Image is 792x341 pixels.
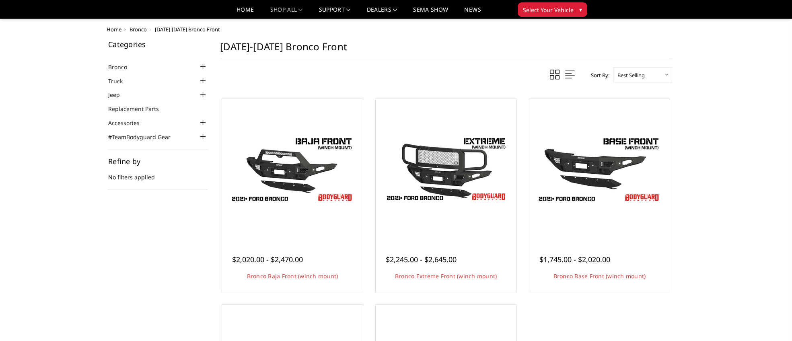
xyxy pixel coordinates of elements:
[579,5,582,14] span: ▾
[108,63,137,71] a: Bronco
[107,26,121,33] a: Home
[247,272,338,280] a: Bronco Baja Front (winch mount)
[108,158,208,165] h5: Refine by
[108,41,208,48] h5: Categories
[108,77,133,85] a: Truck
[413,7,448,18] a: SEMA Show
[270,7,303,18] a: shop all
[108,105,169,113] a: Replacement Parts
[531,101,668,238] a: Freedom Series - Bronco Base Front Bumper Bronco Base Front (winch mount)
[539,255,610,264] span: $1,745.00 - $2,020.00
[586,69,609,81] label: Sort By:
[553,272,646,280] a: Bronco Base Front (winch mount)
[518,2,587,17] button: Select Your Vehicle
[319,7,351,18] a: Support
[232,255,303,264] span: $2,020.00 - $2,470.00
[155,26,220,33] span: [DATE]-[DATE] Bronco Front
[130,26,147,33] a: Bronco
[395,272,497,280] a: Bronco Extreme Front (winch mount)
[367,7,397,18] a: Dealers
[108,158,208,190] div: No filters applied
[224,101,361,238] a: Bodyguard Ford Bronco Bronco Baja Front (winch mount)
[108,133,181,141] a: #TeamBodyguard Gear
[108,90,130,99] a: Jeep
[220,41,672,59] h1: [DATE]-[DATE] Bronco Front
[108,119,150,127] a: Accessories
[378,101,514,238] a: Bronco Extreme Front (winch mount) Bronco Extreme Front (winch mount)
[386,255,457,264] span: $2,245.00 - $2,645.00
[523,6,574,14] span: Select Your Vehicle
[237,7,254,18] a: Home
[752,302,792,341] iframe: Chat Widget
[464,7,481,18] a: News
